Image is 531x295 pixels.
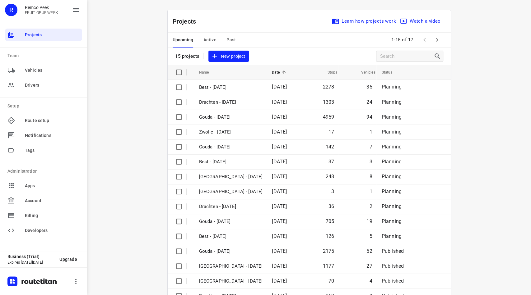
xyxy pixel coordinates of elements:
p: Antwerpen - Wednesday [199,278,263,285]
span: 248 [326,174,334,179]
span: [DATE] [272,263,287,269]
p: Drachten - Monday [199,99,263,106]
span: Developers [25,227,80,234]
span: [DATE] [272,174,287,179]
span: [DATE] [272,188,287,194]
span: Planning [381,99,401,105]
span: Planning [381,233,401,239]
span: Published [381,248,404,254]
span: [DATE] [272,278,287,284]
span: Vehicles [25,67,80,74]
button: New project [208,51,249,62]
div: Apps [5,179,82,192]
span: 4959 [323,114,334,120]
span: [DATE] [272,159,287,165]
span: 2 [369,203,372,209]
input: Search projects [380,52,434,61]
span: Projects [25,32,80,38]
span: Next Page [431,34,443,46]
span: Published [381,263,404,269]
span: Planning [381,129,401,135]
span: 37 [328,159,334,165]
span: Planning [381,188,401,194]
span: Account [25,197,80,204]
div: Search [434,52,443,60]
span: 1-15 of 17 [389,33,416,47]
p: Projects [173,17,201,26]
span: [DATE] [272,84,287,90]
p: Business (Trial) [7,254,54,259]
span: [DATE] [272,233,287,239]
span: 3 [331,188,334,194]
span: Drivers [25,82,80,88]
span: Planning [381,144,401,150]
span: New project [212,52,245,60]
span: 52 [366,248,372,254]
div: Billing [5,209,82,222]
span: Status [381,69,400,76]
div: Vehicles [5,64,82,76]
p: Gouda - Friday [199,143,263,151]
span: Active [203,36,217,44]
span: 19 [366,218,372,224]
span: 126 [326,233,334,239]
span: [DATE] [272,129,287,135]
span: Route setup [25,117,80,124]
p: Antwerpen - Thursday [199,188,263,195]
p: Setup [7,103,82,109]
span: 2278 [323,84,334,90]
span: 1177 [323,263,334,269]
p: Expires [DATE][DATE] [7,260,54,265]
div: Route setup [5,114,82,127]
span: Notifications [25,132,80,139]
span: 24 [366,99,372,105]
span: 1303 [323,99,334,105]
div: R [5,4,17,16]
span: 17 [328,129,334,135]
button: Upgrade [54,254,82,265]
span: 3 [369,159,372,165]
p: Remco Peek [25,5,58,10]
span: 70 [328,278,334,284]
p: Best - Friday [199,158,263,166]
span: 2175 [323,248,334,254]
div: Account [5,194,82,207]
p: Gouda - Wednesday [199,248,263,255]
span: Planning [381,218,401,224]
span: Past [226,36,236,44]
div: Drivers [5,79,82,91]
p: Team [7,52,82,59]
span: Upgrade [59,257,77,262]
p: Gouda - Thursday [199,218,263,225]
span: Previous Page [418,34,431,46]
span: Billing [25,212,80,219]
span: 4 [369,278,372,284]
span: Tags [25,147,80,154]
span: Planning [381,203,401,209]
div: Projects [5,29,82,41]
span: Name [199,69,217,76]
span: Stops [319,69,338,76]
p: Administration [7,168,82,175]
span: 142 [326,144,334,150]
span: 7 [369,144,372,150]
span: Published [381,278,404,284]
div: Developers [5,224,82,237]
div: Notifications [5,129,82,142]
span: Apps [25,183,80,189]
span: Vehicles [353,69,375,76]
span: [DATE] [272,203,287,209]
span: 705 [326,218,334,224]
div: Tags [5,144,82,157]
p: Zwolle - Thursday [199,173,263,180]
span: [DATE] [272,99,287,105]
span: 8 [369,174,372,179]
span: Planning [381,114,401,120]
span: [DATE] [272,248,287,254]
span: Planning [381,84,401,90]
p: Gouda - Monday [199,114,263,121]
p: Zwolle - Wednesday [199,263,263,270]
span: Upcoming [173,36,193,44]
span: 35 [366,84,372,90]
span: 94 [366,114,372,120]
